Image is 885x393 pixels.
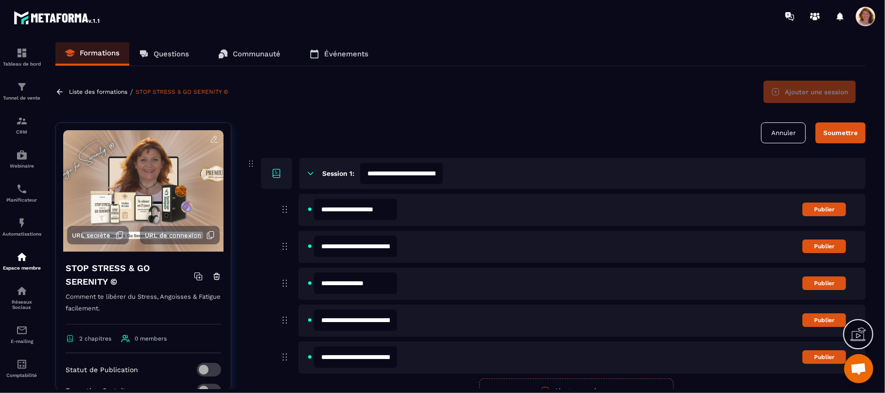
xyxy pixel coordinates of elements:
[67,226,129,244] button: URL secrète
[802,276,846,290] button: Publier
[816,122,866,143] button: Soumettre
[16,47,28,59] img: formation
[324,50,368,58] p: Événements
[72,232,110,239] span: URL secrète
[208,42,290,66] a: Communauté
[55,42,129,66] a: Formations
[16,149,28,161] img: automations
[2,265,41,271] p: Espace membre
[2,108,41,142] a: formationformationCRM
[66,366,138,374] p: Statut de Publication
[2,278,41,317] a: social-networksocial-networkRéseaux Sociaux
[80,49,120,57] p: Formations
[16,81,28,93] img: formation
[844,354,873,383] a: Ouvrir le chat
[154,50,189,58] p: Questions
[2,176,41,210] a: schedulerschedulerPlanificateur
[2,197,41,203] p: Planificateur
[130,87,133,97] span: /
[79,335,111,342] span: 2 chapitres
[66,291,221,325] p: Comment te libérer du Stress, Angoisses & Fatigue facilement.
[2,61,41,67] p: Tableau de bord
[764,81,856,103] button: Ajouter une session
[16,115,28,127] img: formation
[63,130,224,252] img: background
[2,142,41,176] a: automationsautomationsWebinaire
[761,122,806,143] button: Annuler
[140,226,220,244] button: URL de connexion
[2,317,41,351] a: emailemailE-mailing
[2,74,41,108] a: formationformationTunnel de vente
[66,261,194,289] h4: STOP STRESS & GO SERENITY ©
[300,42,378,66] a: Événements
[2,231,41,237] p: Automatisations
[14,9,101,26] img: logo
[233,50,280,58] p: Communauté
[16,183,28,195] img: scheduler
[129,42,199,66] a: Questions
[2,210,41,244] a: automationsautomationsAutomatisations
[2,299,41,310] p: Réseaux Sociaux
[69,88,127,95] a: Liste des formations
[2,40,41,74] a: formationformationTableau de bord
[16,359,28,370] img: accountant
[2,373,41,378] p: Comptabilité
[2,351,41,385] a: accountantaccountantComptabilité
[2,129,41,135] p: CRM
[322,170,354,177] h6: Session 1:
[802,203,846,216] button: Publier
[2,244,41,278] a: automationsautomationsEspace membre
[802,350,846,364] button: Publier
[145,232,201,239] span: URL de connexion
[802,313,846,327] button: Publier
[16,217,28,229] img: automations
[2,163,41,169] p: Webinaire
[16,251,28,263] img: automations
[2,339,41,344] p: E-mailing
[16,285,28,297] img: social-network
[823,129,858,137] div: Soumettre
[2,95,41,101] p: Tunnel de vente
[16,325,28,336] img: email
[136,88,228,95] a: STOP STRESS & GO SERENITY ©
[135,335,167,342] span: 0 members
[802,239,846,253] button: Publier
